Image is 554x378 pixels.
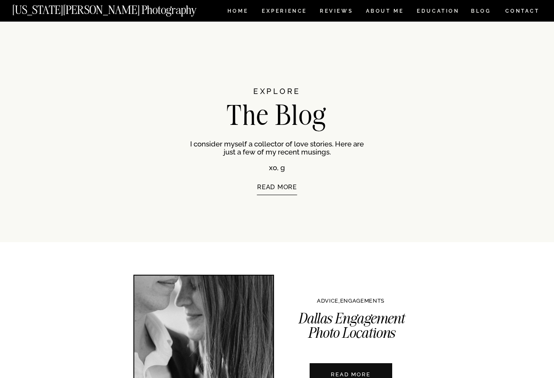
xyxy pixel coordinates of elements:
a: ABOUT ME [366,8,404,16]
p: , [270,298,431,304]
h2: EXPLORE [203,88,351,104]
p: I consider myself a collector of love stories. Here are just a few of my recent musings. xo, g [190,140,364,171]
a: REVIEWS [320,8,352,16]
a: READ MORE [205,184,349,214]
a: EDUCATION [416,8,460,16]
a: Dallas Engagement Photo Locations [298,309,404,342]
a: ENGAGEMENTS [340,298,385,304]
h1: The Blog [180,101,374,127]
a: Experience [262,8,306,16]
a: BLOG [471,8,491,16]
a: ADVICE [317,298,338,304]
a: [US_STATE][PERSON_NAME] Photography [12,4,225,11]
a: CONTACT [505,6,540,16]
a: HOME [226,8,250,16]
